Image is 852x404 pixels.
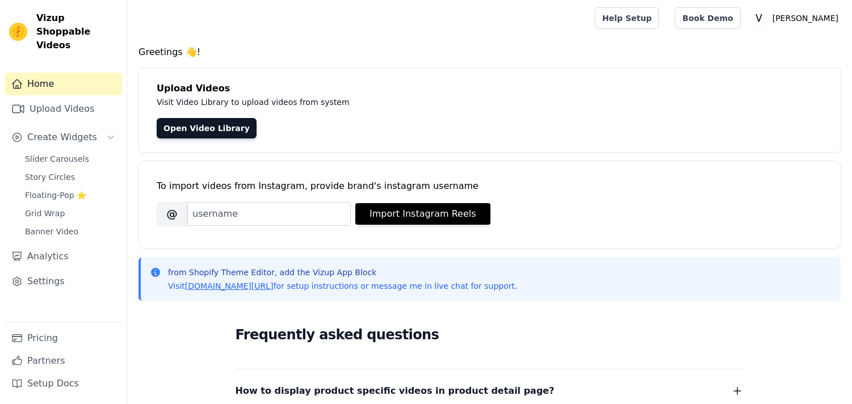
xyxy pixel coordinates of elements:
[157,202,187,226] span: @
[157,118,257,138] a: Open Video Library
[675,7,740,29] a: Book Demo
[157,95,665,109] p: Visit Video Library to upload videos from system
[157,82,822,95] h4: Upload Videos
[168,267,517,278] p: from Shopify Theme Editor, add the Vizup App Block
[18,169,122,185] a: Story Circles
[5,98,122,120] a: Upload Videos
[25,226,78,237] span: Banner Video
[18,187,122,203] a: Floating-Pop ⭐
[236,383,744,399] button: How to display product specific videos in product detail page?
[168,280,517,292] p: Visit for setup instructions or message me in live chat for support.
[25,190,86,201] span: Floating-Pop ⭐
[138,45,841,59] h4: Greetings 👋!
[157,179,822,193] div: To import videos from Instagram, provide brand's instagram username
[5,245,122,268] a: Analytics
[756,12,762,24] text: V
[5,372,122,395] a: Setup Docs
[5,327,122,350] a: Pricing
[25,153,89,165] span: Slider Carousels
[236,383,555,399] span: How to display product specific videos in product detail page?
[236,323,744,346] h2: Frequently asked questions
[18,151,122,167] a: Slider Carousels
[768,8,843,28] p: [PERSON_NAME]
[185,281,274,291] a: [DOMAIN_NAME][URL]
[187,202,351,226] input: username
[5,126,122,149] button: Create Widgets
[18,205,122,221] a: Grid Wrap
[25,208,65,219] span: Grid Wrap
[9,23,27,41] img: Vizup
[5,350,122,372] a: Partners
[18,224,122,239] a: Banner Video
[750,8,843,28] button: V [PERSON_NAME]
[36,11,117,52] span: Vizup Shoppable Videos
[27,131,97,144] span: Create Widgets
[355,203,490,225] button: Import Instagram Reels
[5,73,122,95] a: Home
[595,7,659,29] a: Help Setup
[5,270,122,293] a: Settings
[25,171,75,183] span: Story Circles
